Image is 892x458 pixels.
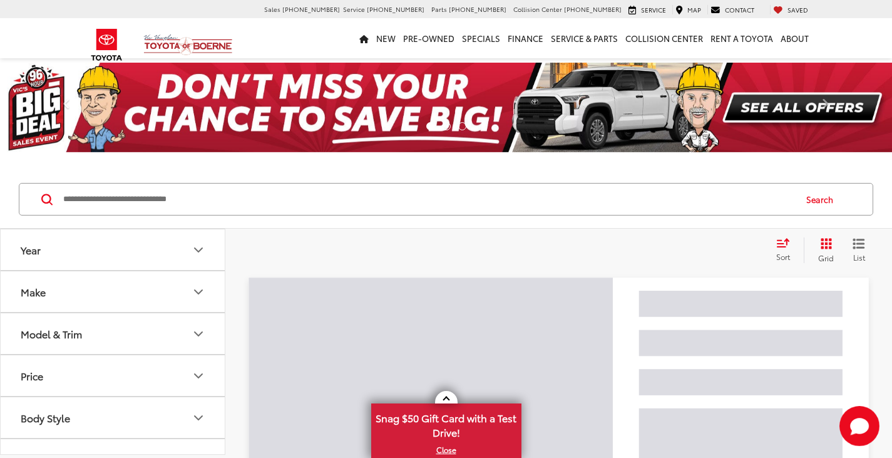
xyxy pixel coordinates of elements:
[1,313,226,354] button: Model & TrimModel & Trim
[372,405,520,443] span: Snag $50 Gift Card with a Test Drive!
[1,355,226,396] button: PricePrice
[449,4,506,14] span: [PHONE_NUMBER]
[143,34,233,56] img: Vic Vaughan Toyota of Boerne
[191,410,206,425] div: Body Style
[839,406,879,446] button: Toggle Chat Window
[625,5,669,15] a: Service
[804,237,843,263] button: Grid View
[191,284,206,299] div: Make
[431,4,447,14] span: Parts
[1,271,226,312] button: MakeMake
[282,4,340,14] span: [PHONE_NUMBER]
[687,5,701,14] span: Map
[725,5,754,14] span: Contact
[513,4,562,14] span: Collision Center
[843,237,874,263] button: List View
[787,5,808,14] span: Saved
[83,24,130,65] img: Toyota
[343,4,365,14] span: Service
[1,397,226,438] button: Body StyleBody Style
[504,18,547,58] a: Finance
[458,18,504,58] a: Specials
[770,237,804,263] button: Select sort value
[622,18,707,58] a: Collision Center
[264,4,280,14] span: Sales
[564,4,622,14] span: [PHONE_NUMBER]
[21,244,41,256] div: Year
[21,328,82,340] div: Model & Trim
[367,4,424,14] span: [PHONE_NUMBER]
[1,229,226,270] button: YearYear
[191,326,206,341] div: Model & Trim
[707,18,777,58] a: Rent a Toyota
[794,184,851,215] button: Search
[839,406,879,446] svg: Start Chat
[853,252,865,263] span: List
[399,18,458,58] a: Pre-Owned
[777,18,813,58] a: About
[641,5,666,14] span: Service
[21,412,70,424] div: Body Style
[191,242,206,258] div: Year
[21,286,46,298] div: Make
[776,251,790,262] span: Sort
[672,5,704,15] a: Map
[356,18,372,58] a: Home
[62,184,794,214] input: Search by Make, Model, or Keyword
[191,368,206,383] div: Price
[818,252,834,263] span: Grid
[707,5,757,15] a: Contact
[21,370,43,382] div: Price
[547,18,622,58] a: Service & Parts: Opens in a new tab
[770,5,811,15] a: My Saved Vehicles
[372,18,399,58] a: New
